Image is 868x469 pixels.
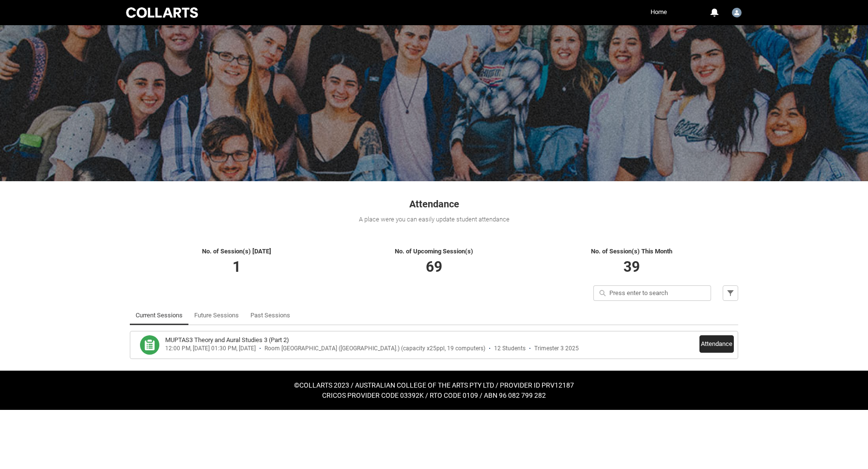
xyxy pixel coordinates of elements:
[136,306,183,325] a: Current Sessions
[729,4,744,19] button: User Profile Lawrence.Folvig
[648,5,669,19] a: Home
[202,248,271,255] span: No. of Session(s) [DATE]
[250,306,290,325] a: Past Sessions
[232,258,241,275] span: 1
[699,335,734,353] button: Attendance
[194,306,239,325] a: Future Sessions
[130,215,738,224] div: A place were you can easily update student attendance
[409,198,459,210] span: Attendance
[395,248,473,255] span: No. of Upcoming Session(s)
[245,306,296,325] li: Past Sessions
[593,285,711,301] input: Press enter to search
[426,258,442,275] span: 69
[188,306,245,325] li: Future Sessions
[623,258,640,275] span: 39
[494,345,526,352] div: 12 Students
[165,335,289,345] h3: MUPTAS3 Theory and Aural Studies 3 (Part 2)
[732,8,742,17] img: Lawrence.Folvig
[264,345,485,352] div: Room [GEOGRAPHIC_DATA] ([GEOGRAPHIC_DATA].) (capacity x25ppl, 19 computers)
[534,345,579,352] div: Trimester 3 2025
[130,306,188,325] li: Current Sessions
[723,285,738,301] button: Filter
[591,248,672,255] span: No. of Session(s) This Month
[165,345,256,352] div: 12:00 PM, [DATE] 01:30 PM, [DATE]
